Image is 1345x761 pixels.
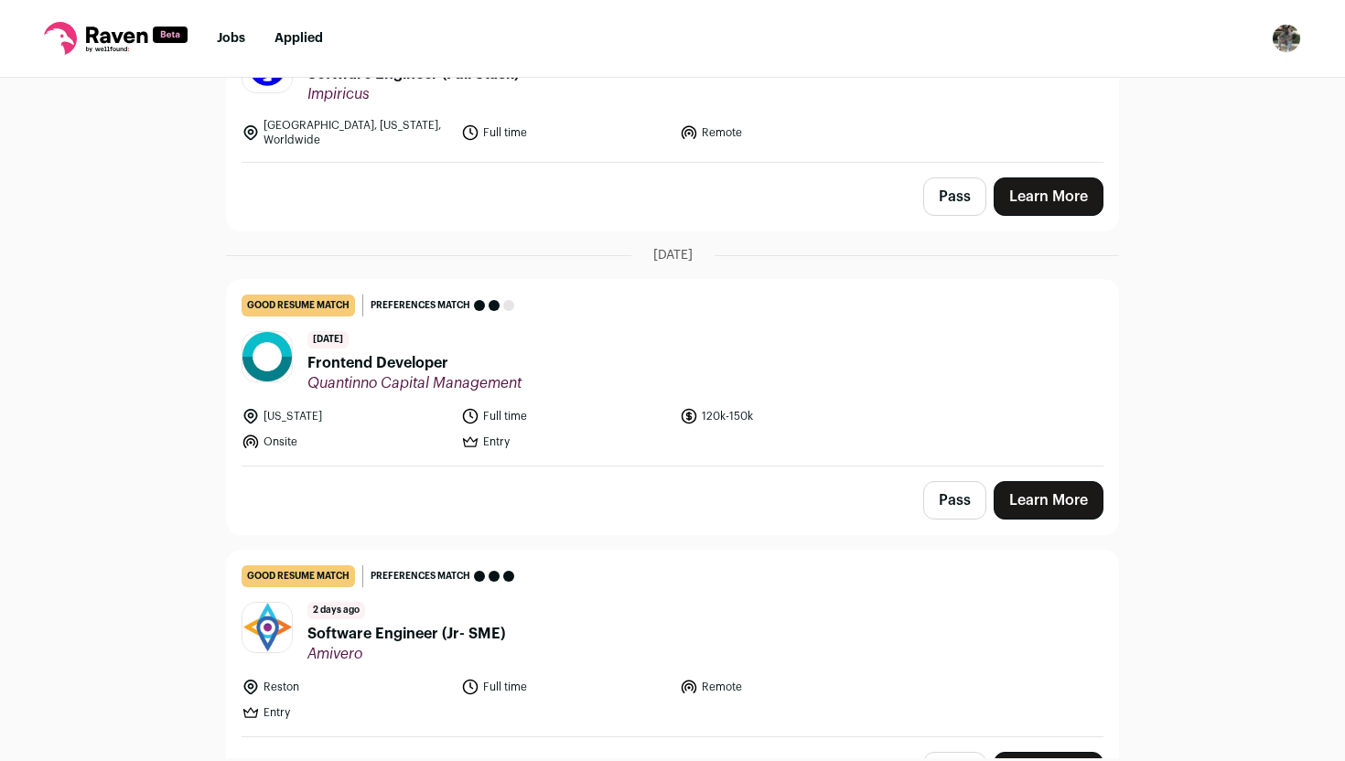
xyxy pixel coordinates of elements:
[923,177,986,216] button: Pass
[680,678,888,696] li: Remote
[242,703,450,722] li: Entry
[227,280,1118,466] a: good resume match Preferences match [DATE] Frontend Developer Quantinno Capital Management [US_ST...
[242,603,292,652] img: dd91279729afdc42c7d5dfd1ae7ff10cca8bef881e2bcb253c16fc443bb98a2c.jpg
[653,246,693,264] span: [DATE]
[994,481,1103,520] a: Learn More
[1272,24,1301,53] img: 10564267-medium_jpg
[994,177,1103,216] a: Learn More
[307,602,365,619] span: 2 days ago
[307,331,349,348] span: [DATE]
[461,678,670,696] li: Full time
[371,296,470,315] span: Preferences match
[307,623,505,645] span: Software Engineer (Jr- SME)
[461,118,670,147] li: Full time
[923,481,986,520] button: Pass
[461,407,670,425] li: Full time
[242,118,450,147] li: [GEOGRAPHIC_DATA], [US_STATE], Worldwide
[307,374,522,392] span: Quantinno Capital Management
[371,567,470,585] span: Preferences match
[307,352,522,374] span: Frontend Developer
[242,433,450,451] li: Onsite
[242,565,355,587] div: good resume match
[680,118,888,147] li: Remote
[274,32,323,45] a: Applied
[461,433,670,451] li: Entry
[307,85,519,103] span: Impiricus
[242,678,450,696] li: Reston
[217,32,245,45] a: Jobs
[680,407,888,425] li: 120k-150k
[227,551,1118,736] a: good resume match Preferences match 2 days ago Software Engineer (Jr- SME) Amivero Reston Full ti...
[307,645,505,663] span: Amivero
[242,407,450,425] li: [US_STATE]
[242,332,292,381] img: ac957a68ad44869f8d22eaf3b407aa18cf65ffc26cfb805e92bc5ee72aa645f0.jpg
[242,295,355,316] div: good resume match
[1272,24,1301,53] button: Open dropdown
